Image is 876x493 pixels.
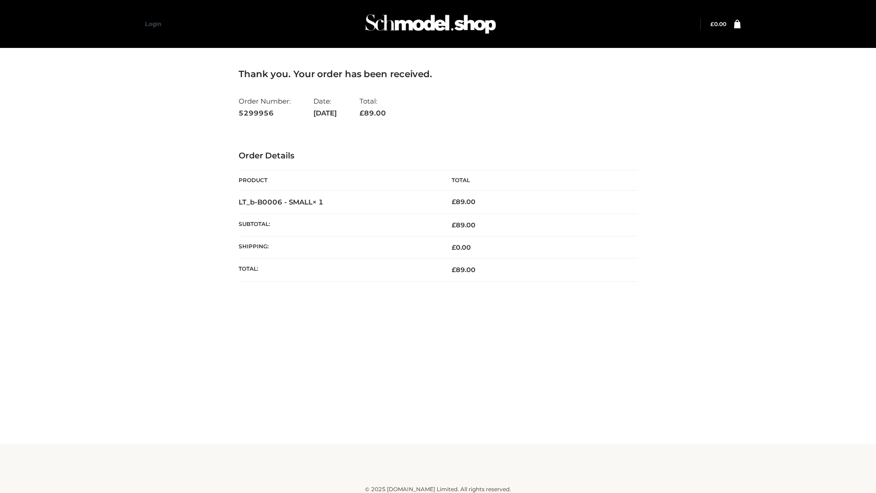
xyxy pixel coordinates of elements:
span: £ [360,109,364,117]
th: Total: [239,259,438,281]
strong: × 1 [313,198,323,206]
th: Subtotal: [239,214,438,236]
li: Order Number: [239,93,291,121]
span: £ [452,266,456,274]
strong: [DATE] [313,107,337,119]
bdi: 0.00 [710,21,726,27]
h3: Thank you. Your order has been received. [239,68,637,79]
span: £ [452,221,456,229]
th: Shipping: [239,236,438,259]
span: £ [452,243,456,252]
strong: 5299956 [239,107,291,119]
img: Schmodel Admin 964 [362,6,499,42]
li: Total: [360,93,386,121]
th: Product [239,170,438,191]
strong: LT_b-B0006 - SMALL [239,198,323,206]
a: Login [145,21,161,27]
bdi: 0.00 [452,243,471,252]
span: £ [452,198,456,206]
span: 89.00 [452,266,475,274]
li: Date: [313,93,337,121]
bdi: 89.00 [452,198,475,206]
span: £ [710,21,714,27]
a: £0.00 [710,21,726,27]
span: 89.00 [360,109,386,117]
th: Total [438,170,637,191]
span: 89.00 [452,221,475,229]
h3: Order Details [239,151,637,161]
